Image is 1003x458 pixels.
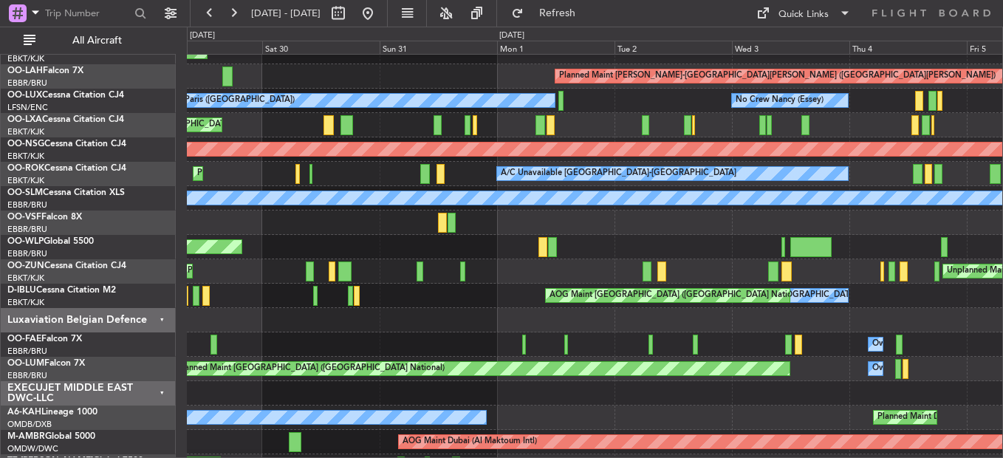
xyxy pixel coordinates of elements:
[7,164,126,173] a: OO-ROKCessna Citation CJ4
[7,248,47,259] a: EBBR/BRU
[872,358,973,380] div: Owner Melsbroek Air Base
[7,419,52,430] a: OMDB/DXB
[7,140,44,148] span: OO-NSG
[7,164,44,173] span: OO-ROK
[16,29,160,52] button: All Aircraft
[872,333,973,355] div: Owner Melsbroek Air Base
[7,408,97,417] a: A6-KAHLineage 1000
[7,237,94,246] a: OO-WLPGlobal 5500
[45,2,130,24] input: Trip Number
[736,89,824,112] div: No Crew Nancy (Essey)
[849,41,967,54] div: Thu 4
[749,1,858,25] button: Quick Links
[7,286,116,295] a: D-IBLUCessna Citation M2
[7,91,124,100] a: OO-LUXCessna Citation CJ4
[144,41,261,54] div: Fri 29
[7,53,44,64] a: EBKT/KJK
[501,163,736,185] div: A/C Unavailable [GEOGRAPHIC_DATA]-[GEOGRAPHIC_DATA]
[197,163,369,185] div: Planned Maint Kortrijk-[GEOGRAPHIC_DATA]
[7,199,47,211] a: EBBR/BRU
[7,297,44,308] a: EBKT/KJK
[262,41,380,54] div: Sat 30
[7,213,82,222] a: OO-VSFFalcon 8X
[7,188,125,197] a: OO-SLMCessna Citation XLS
[7,432,45,441] span: M-AMBR
[7,140,126,148] a: OO-NSGCessna Citation CJ4
[7,432,95,441] a: M-AMBRGlobal 5000
[188,260,360,282] div: Planned Maint Kortrijk-[GEOGRAPHIC_DATA]
[7,151,44,162] a: EBKT/KJK
[7,346,47,357] a: EBBR/BRU
[7,66,83,75] a: OO-LAHFalcon 7X
[7,78,47,89] a: EBBR/BRU
[251,7,321,20] span: [DATE] - [DATE]
[7,115,124,124] a: OO-LXACessna Citation CJ4
[7,102,48,113] a: LFSN/ENC
[732,41,849,54] div: Wed 3
[550,284,806,307] div: AOG Maint [GEOGRAPHIC_DATA] ([GEOGRAPHIC_DATA] National)
[190,30,215,42] div: [DATE]
[497,41,615,54] div: Mon 1
[7,126,44,137] a: EBKT/KJK
[778,7,829,22] div: Quick Links
[7,286,36,295] span: D-IBLU
[615,41,732,54] div: Tue 2
[7,66,43,75] span: OO-LAH
[380,41,497,54] div: Sun 31
[499,30,524,42] div: [DATE]
[7,224,47,235] a: EBBR/BRU
[7,175,44,186] a: EBKT/KJK
[148,89,295,112] div: No Crew Paris ([GEOGRAPHIC_DATA])
[504,1,593,25] button: Refresh
[527,8,589,18] span: Refresh
[7,188,43,197] span: OO-SLM
[7,262,44,270] span: OO-ZUN
[7,335,82,343] a: OO-FAEFalcon 7X
[7,237,44,246] span: OO-WLP
[7,273,44,284] a: EBKT/KJK
[7,370,47,381] a: EBBR/BRU
[7,335,41,343] span: OO-FAE
[7,408,41,417] span: A6-KAH
[403,431,537,453] div: AOG Maint Dubai (Al Maktoum Intl)
[177,358,445,380] div: Planned Maint [GEOGRAPHIC_DATA] ([GEOGRAPHIC_DATA] National)
[38,35,156,46] span: All Aircraft
[7,262,126,270] a: OO-ZUNCessna Citation CJ4
[7,359,44,368] span: OO-LUM
[7,115,42,124] span: OO-LXA
[7,443,58,454] a: OMDW/DWC
[7,213,41,222] span: OO-VSF
[559,65,996,87] div: Planned Maint [PERSON_NAME]-[GEOGRAPHIC_DATA][PERSON_NAME] ([GEOGRAPHIC_DATA][PERSON_NAME])
[7,91,42,100] span: OO-LUX
[7,359,85,368] a: OO-LUMFalcon 7X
